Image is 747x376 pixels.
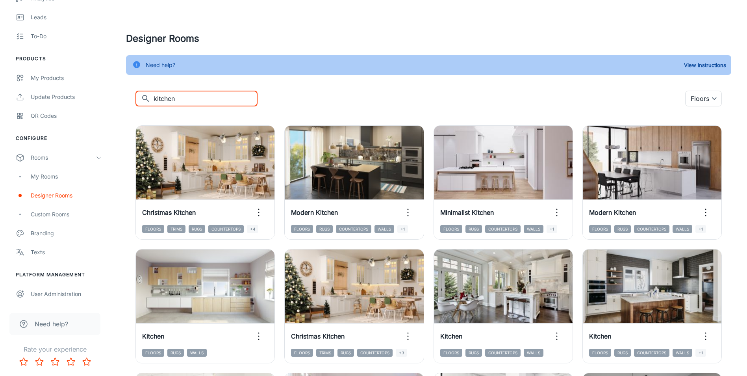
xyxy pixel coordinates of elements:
button: Rate 2 star [32,354,47,370]
span: +1 [695,225,706,233]
button: Rate 1 star [16,354,32,370]
button: View Instructions [682,59,728,71]
div: Texts [31,248,102,257]
span: +3 [396,349,407,357]
h6: Modern Kitchen [589,208,636,217]
span: Countertops [336,225,371,233]
span: Countertops [485,349,521,357]
h6: Kitchen [440,331,462,341]
div: User Administration [31,290,102,298]
span: Walls [524,349,543,357]
span: Trims [316,349,334,357]
div: Rooms [31,153,96,162]
h6: Minimalist Kitchen [440,208,494,217]
h6: Kitchen [589,331,611,341]
span: Floors [589,349,611,357]
span: +1 [397,225,408,233]
span: Rugs [465,225,482,233]
span: Floors [440,225,462,233]
span: Floors [589,225,611,233]
div: Custom Rooms [31,210,102,219]
span: Floors [440,349,462,357]
button: Rate 5 star [79,354,95,370]
button: Rate 3 star [47,354,63,370]
span: Trims [167,225,185,233]
span: Floors [291,349,313,357]
span: Rugs [337,349,354,357]
span: Countertops [208,225,244,233]
div: QR Codes [31,112,102,120]
span: Need help? [35,319,68,329]
div: My Products [31,74,102,82]
div: Need help? [146,58,175,73]
span: Walls [673,225,692,233]
span: Rugs [316,225,333,233]
span: Countertops [634,349,669,357]
span: Walls [374,225,394,233]
span: Countertops [634,225,669,233]
h6: Christmas Kitchen [142,208,196,217]
span: Rugs [167,349,184,357]
button: Rate 4 star [63,354,79,370]
span: Rugs [614,349,631,357]
h6: Kitchen [142,331,164,341]
span: Rugs [189,225,205,233]
input: Search... [154,91,258,106]
span: +4 [247,225,258,233]
div: My Rooms [31,172,102,181]
span: Walls [524,225,543,233]
span: Rugs [614,225,631,233]
div: Floors [685,91,722,106]
span: Walls [187,349,207,357]
p: Rate your experience [6,344,104,354]
span: Floors [142,349,164,357]
span: Countertops [357,349,393,357]
span: +1 [695,349,706,357]
div: Branding [31,229,102,238]
div: Designer Rooms [31,191,102,200]
div: To-do [31,32,102,41]
span: Floors [291,225,313,233]
div: Update Products [31,93,102,101]
div: Leads [31,13,102,22]
span: +1 [547,225,557,233]
span: Countertops [485,225,521,233]
span: Floors [142,225,164,233]
h4: Designer Rooms [126,32,731,46]
h6: Christmas Kitchen [291,331,345,341]
span: Rugs [465,349,482,357]
h6: Modern Kitchen [291,208,338,217]
span: Walls [673,349,692,357]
